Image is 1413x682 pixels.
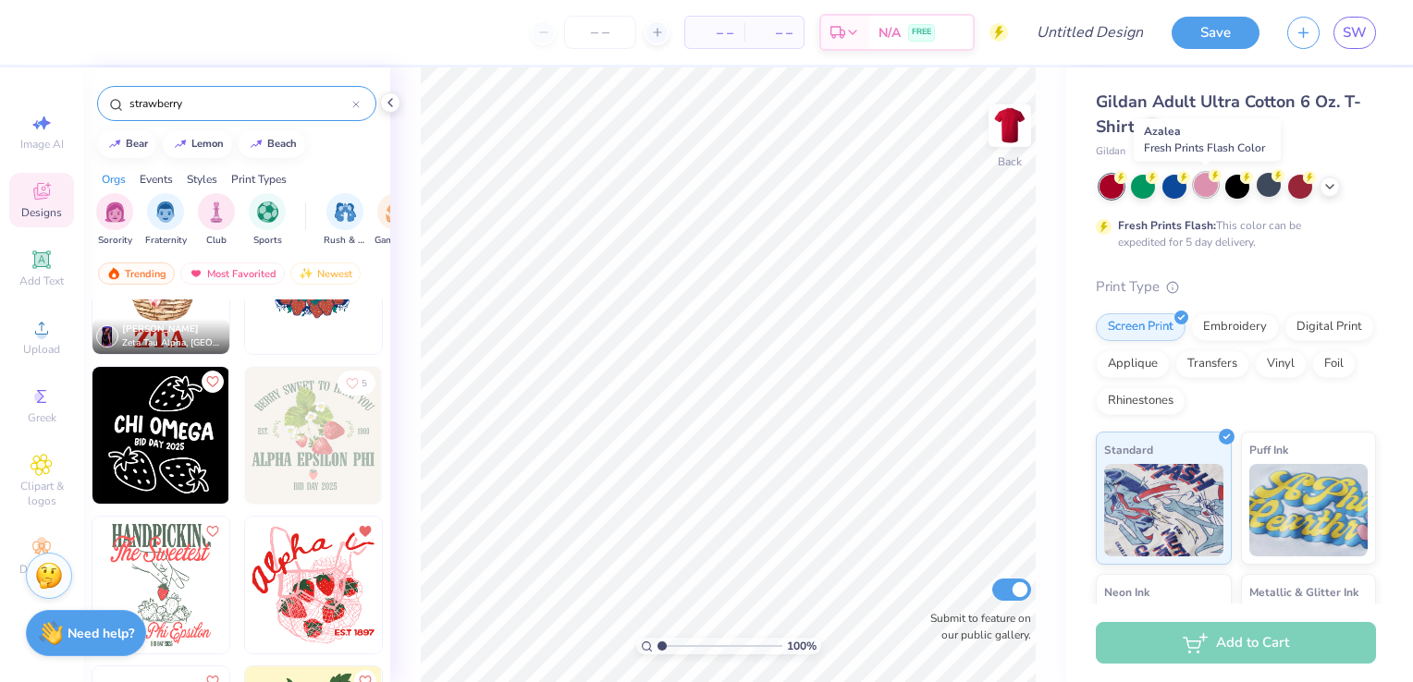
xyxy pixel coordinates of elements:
input: Try "Alpha" [128,94,352,113]
button: filter button [324,193,366,248]
div: filter for Fraternity [145,193,187,248]
span: Designs [21,205,62,220]
button: Like [202,520,224,542]
span: Upload [23,342,60,357]
img: Avatar [96,325,118,347]
span: Decorate [19,562,64,577]
img: trending.gif [106,267,121,280]
button: filter button [249,193,286,248]
div: Back [998,153,1022,170]
div: Trending [98,262,175,285]
button: filter button [96,193,133,248]
img: 41f675ad-c0ce-46b7-84c3-18317b8e9e9a [381,367,518,504]
button: filter button [145,193,187,248]
div: filter for Club [198,193,235,248]
div: Azalea [1134,118,1281,161]
span: Zeta Tau Alpha, [GEOGRAPHIC_DATA][US_STATE] [122,336,222,350]
span: – – [696,23,733,43]
button: filter button [198,193,235,248]
img: 6569614f-b1a0-4430-b61b-00d88073229d [245,367,382,504]
div: Applique [1096,350,1170,378]
div: Print Types [231,171,287,188]
span: Sorority [98,234,132,248]
a: SW [1333,17,1376,49]
span: Rush & Bid [324,234,366,248]
div: Newest [290,262,361,285]
span: Fresh Prints Flash Color [1144,140,1265,155]
div: Foil [1312,350,1356,378]
img: most_fav.gif [189,267,203,280]
div: Most Favorited [180,262,285,285]
span: Gildan [1096,144,1125,160]
div: filter for Sorority [96,193,133,248]
span: Clipart & logos [9,479,74,508]
div: Print Type [1096,276,1376,298]
span: Gildan Adult Ultra Cotton 6 Oz. T-Shirt [1096,91,1361,138]
img: ff33e731-1d0b-41f6-8233-ad26d7a0c0eb [228,517,365,653]
span: Image AI [20,137,64,152]
img: adedc3e5-5550-4e4e-94cc-1d3548347f27 [245,517,382,653]
img: trend_line.gif [173,139,188,150]
button: Unlike [354,520,376,542]
img: Newest.gif [299,267,313,280]
span: Fraternity [145,234,187,248]
div: filter for Game Day [375,193,417,248]
img: Fraternity Image [155,201,176,223]
span: Game Day [375,234,417,248]
button: Save [1172,17,1259,49]
div: filter for Rush & Bid [324,193,366,248]
div: Embroidery [1191,313,1279,341]
div: Orgs [102,171,126,188]
strong: Need help? [68,625,134,642]
span: Add Text [19,274,64,288]
img: trend_line.gif [107,139,122,150]
span: N/A [879,23,901,43]
span: Standard [1104,440,1153,459]
button: beach [239,130,305,158]
div: lemon [191,139,224,149]
div: beach [267,139,297,149]
button: filter button [375,193,417,248]
img: Club Image [206,201,227,223]
strong: Fresh Prints Flash: [1118,218,1216,233]
div: Screen Print [1096,313,1186,341]
div: Rhinestones [1096,387,1186,415]
button: Like [338,371,375,396]
img: 3f813e2c-1e4f-44dc-8dce-e807b6c7f3c0 [92,367,229,504]
span: Neon Ink [1104,582,1149,602]
div: Transfers [1175,350,1249,378]
div: Vinyl [1255,350,1307,378]
img: eeedf1a8-2917-466d-840b-0efed80a0db0 [228,367,365,504]
span: – – [756,23,793,43]
img: Sorority Image [104,201,126,223]
img: Standard [1104,464,1223,556]
img: bec1d3f0-6d2f-4c01-ba0d-f9ee062358bc [381,517,518,653]
img: Back [991,107,1028,144]
button: Like [202,371,224,393]
img: trend_line.gif [249,139,264,150]
button: bear [97,130,156,158]
img: Puff Ink [1249,464,1369,556]
div: Styles [187,171,217,188]
div: Digital Print [1284,313,1374,341]
span: FREE [912,26,931,39]
span: Puff Ink [1249,440,1288,459]
div: This color can be expedited for 5 day delivery. [1118,217,1345,250]
span: [PERSON_NAME] [122,323,199,335]
img: 707b0755-0ffd-4859-b164-d79b4b1fbed7 [92,517,229,653]
span: 100 % [787,638,817,654]
img: Game Day Image [386,201,407,223]
span: Club [206,234,227,248]
div: Events [140,171,173,188]
button: lemon [163,130,232,158]
span: Greek [28,410,56,425]
span: 5 [362,379,367,388]
img: Rush & Bid Image [335,201,356,223]
span: Metallic & Glitter Ink [1249,582,1358,602]
div: filter for Sports [249,193,286,248]
div: bear [126,139,148,149]
input: – – [564,16,636,49]
span: SW [1343,22,1367,43]
label: Submit to feature on our public gallery. [920,610,1031,643]
input: Untitled Design [1022,14,1158,51]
